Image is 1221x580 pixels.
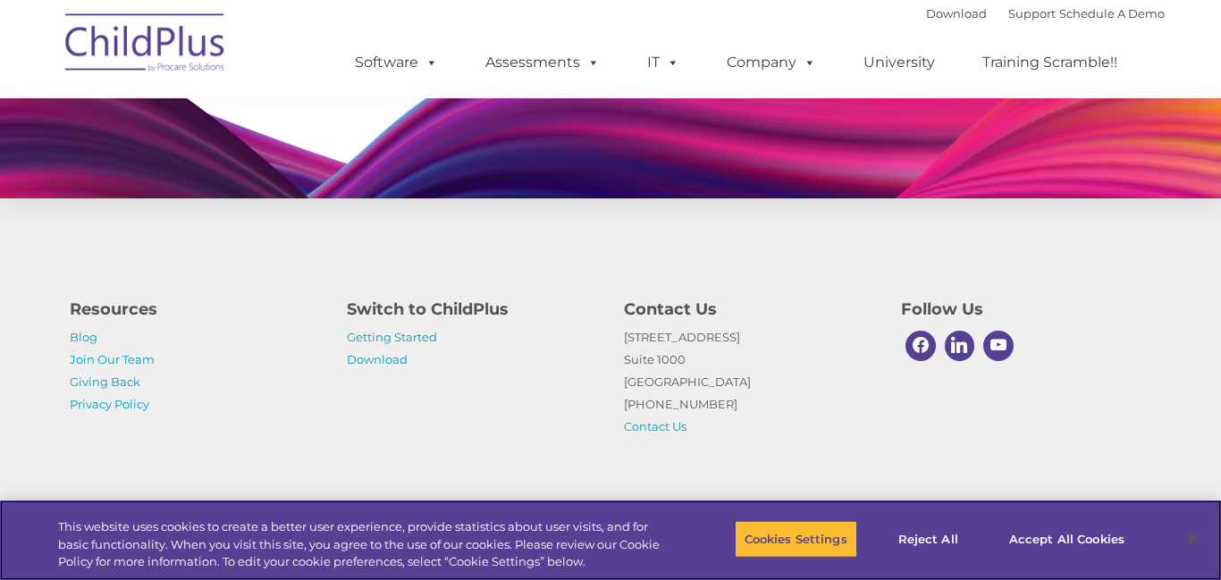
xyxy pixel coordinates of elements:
[872,520,984,558] button: Reject All
[926,6,987,21] a: Download
[337,45,456,80] a: Software
[979,326,1018,366] a: Youtube
[901,297,1151,322] h4: Follow Us
[624,326,874,438] p: [STREET_ADDRESS] Suite 1000 [GEOGRAPHIC_DATA] [PHONE_NUMBER]
[70,374,140,389] a: Giving Back
[624,297,874,322] h4: Contact Us
[347,352,408,366] a: Download
[999,520,1134,558] button: Accept All Cookies
[964,45,1135,80] a: Training Scramble!!
[624,419,686,433] a: Contact Us
[70,330,97,344] a: Blog
[735,520,857,558] button: Cookies Settings
[347,297,597,322] h4: Switch to ChildPlus
[1059,6,1165,21] a: Schedule A Demo
[70,297,320,322] h4: Resources
[58,518,671,571] div: This website uses cookies to create a better user experience, provide statistics about user visit...
[1173,519,1212,559] button: Close
[709,45,834,80] a: Company
[926,6,1165,21] font: |
[629,45,697,80] a: IT
[56,1,235,90] img: ChildPlus by Procare Solutions
[901,326,940,366] a: Facebook
[70,352,155,366] a: Join Our Team
[846,45,953,80] a: University
[467,45,618,80] a: Assessments
[940,326,980,366] a: Linkedin
[70,397,149,411] a: Privacy Policy
[347,330,437,344] a: Getting Started
[1008,6,1056,21] a: Support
